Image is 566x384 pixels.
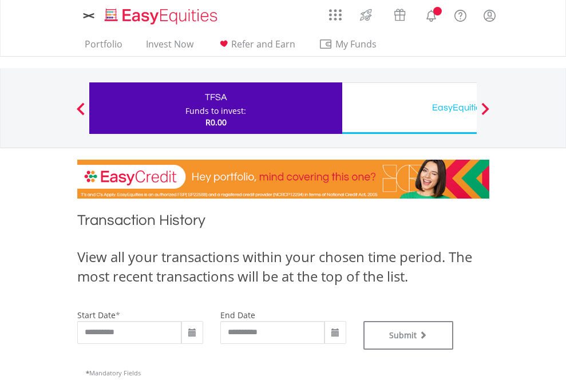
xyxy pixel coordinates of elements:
[96,89,335,105] div: TFSA
[80,38,127,56] a: Portfolio
[231,38,295,50] span: Refer and Earn
[220,310,255,320] label: end date
[319,37,394,52] span: My Funds
[77,160,489,199] img: EasyCredit Promotion Banner
[77,310,116,320] label: start date
[100,3,222,26] a: Home page
[69,108,92,120] button: Previous
[212,38,300,56] a: Refer and Earn
[322,3,349,21] a: AppsGrid
[475,3,504,28] a: My Profile
[474,108,497,120] button: Next
[205,117,227,128] span: R0.00
[363,321,454,350] button: Submit
[102,7,222,26] img: EasyEquities_Logo.png
[383,3,417,24] a: Vouchers
[417,3,446,26] a: Notifications
[86,369,141,377] span: Mandatory Fields
[77,247,489,287] div: View all your transactions within your chosen time period. The most recent transactions will be a...
[77,210,489,236] h1: Transaction History
[390,6,409,24] img: vouchers-v2.svg
[357,6,375,24] img: thrive-v2.svg
[141,38,198,56] a: Invest Now
[185,105,246,117] div: Funds to invest:
[329,9,342,21] img: grid-menu-icon.svg
[446,3,475,26] a: FAQ's and Support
